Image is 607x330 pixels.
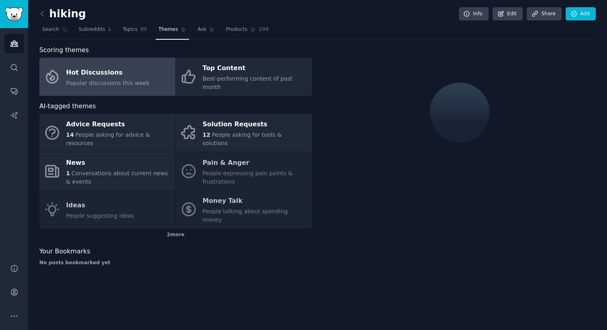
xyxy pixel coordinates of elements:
[39,8,86,20] h2: hiking
[66,132,74,138] span: 14
[39,23,70,40] a: Search
[66,118,171,131] div: Advice Requests
[159,26,178,33] span: Themes
[66,156,171,169] div: News
[259,26,269,33] span: 208
[66,170,168,185] span: Conversations about current news & events
[66,66,150,79] div: Hot Discussions
[76,23,114,40] a: Subreddits1
[79,26,105,33] span: Subreddits
[156,23,189,40] a: Themes
[223,23,271,40] a: Products208
[203,118,308,131] div: Solution Requests
[39,259,312,267] div: No posts bookmarked yet
[39,58,175,96] a: Hot DiscussionsPopular discussions this week
[176,114,312,152] a: Solution Requests12People asking for tools & solutions
[66,80,150,86] span: Popular discussions this week
[120,23,150,40] a: Topics85
[108,26,112,33] span: 1
[176,58,312,96] a: Top ContentBest-performing content of past month
[39,247,90,257] span: Your Bookmarks
[226,26,247,33] span: Products
[42,26,59,33] span: Search
[66,132,150,146] span: People asking for advice & resources
[5,7,23,21] img: GummySearch logo
[203,132,282,146] span: People asking for tools & solutions
[203,132,210,138] span: 12
[141,26,147,33] span: 85
[39,152,175,190] a: News1Conversations about current news & events
[566,7,596,21] a: Add
[203,75,293,90] span: Best-performing content of past month
[39,101,96,111] span: AI-tagged themes
[39,114,175,152] a: Advice Requests14People asking for advice & resources
[66,170,70,176] span: 1
[122,26,137,33] span: Topics
[39,45,89,55] span: Scoring themes
[39,229,312,241] div: 2 more
[203,62,308,75] div: Top Content
[493,7,523,21] a: Edit
[198,26,206,33] span: Ask
[459,7,489,21] a: Info
[195,23,218,40] a: Ask
[527,7,561,21] a: Share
